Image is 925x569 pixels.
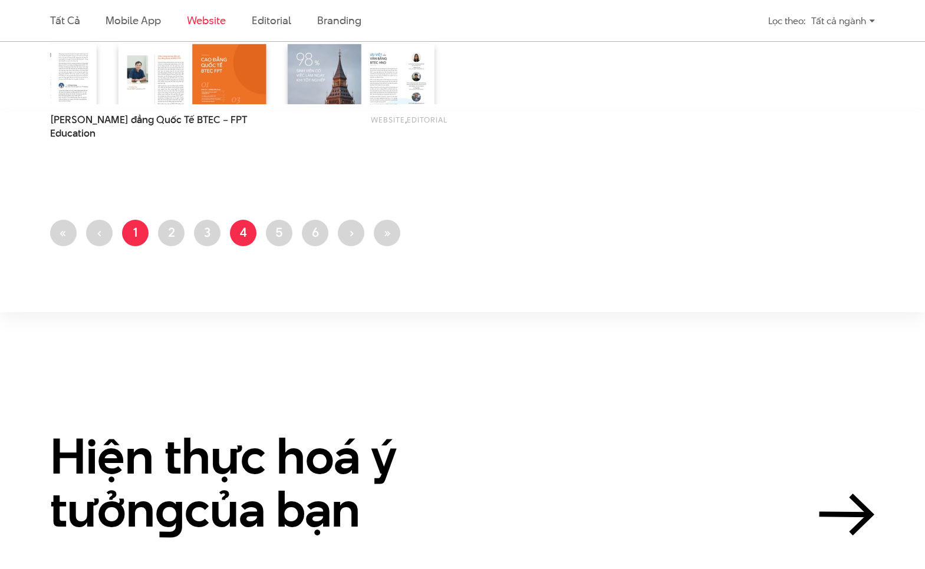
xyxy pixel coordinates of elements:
[158,220,185,246] a: 2
[194,220,220,246] a: 3
[97,223,102,241] span: ‹
[50,113,269,140] a: [PERSON_NAME] đẳng Quốc Tế BTEC – FPT Education
[383,223,391,241] span: »
[50,430,875,535] a: Hiện thực hoá ý tưởngcủa bạn
[317,13,361,28] a: Branding
[768,11,805,31] div: Lọc theo:
[155,475,185,544] en: g
[122,220,149,246] a: 1
[407,114,447,125] a: Editorial
[811,11,875,31] div: Tất cả ngành
[252,13,291,28] a: Editorial
[288,113,447,134] div: ,
[50,430,463,535] h2: Hiện thực hoá ý tưởn của bạn
[50,126,96,140] span: Education
[184,113,195,127] span: Tế
[371,114,405,125] a: Website
[266,220,292,246] a: 5
[60,223,67,241] span: «
[106,13,160,28] a: Mobile app
[187,13,226,28] a: Website
[131,113,154,127] span: đẳng
[50,113,129,127] span: [PERSON_NAME]
[156,113,182,127] span: Quốc
[197,113,220,127] span: BTEC
[50,13,80,28] a: Tất cả
[231,113,247,127] span: FPT
[223,113,228,127] span: –
[349,223,354,241] span: ›
[302,220,328,246] a: 6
